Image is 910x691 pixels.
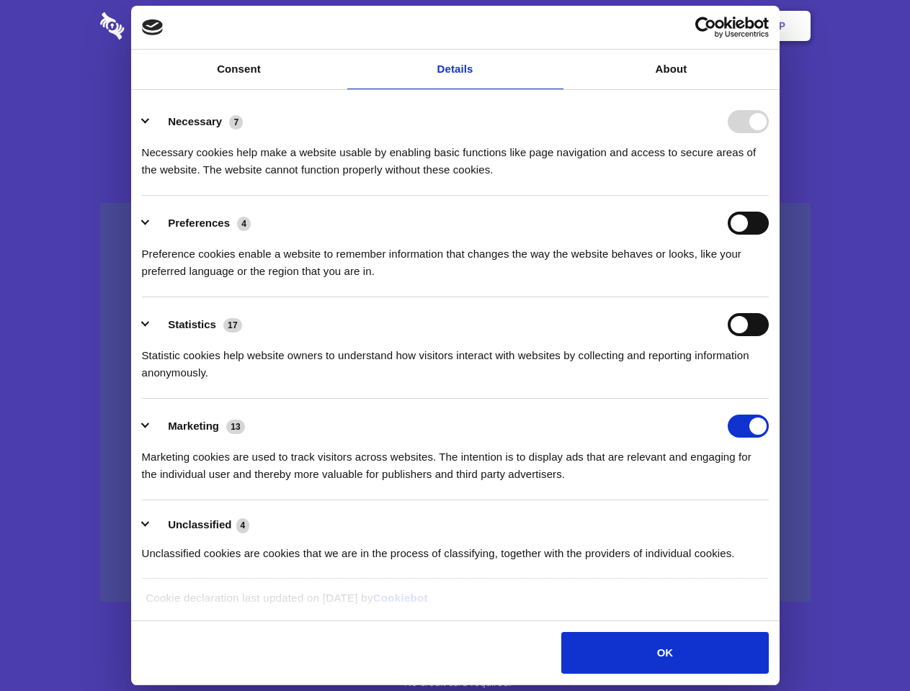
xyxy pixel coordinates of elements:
a: About [563,50,780,89]
label: Marketing [168,420,219,432]
h4: Auto-redaction of sensitive data, encrypted data sharing and self-destructing private chats. Shar... [100,131,811,179]
div: Necessary cookies help make a website usable by enabling basic functions like page navigation and... [142,133,769,179]
button: Preferences (4) [142,212,260,235]
label: Necessary [168,115,222,127]
div: Statistic cookies help website owners to understand how visitors interact with websites by collec... [142,336,769,381]
a: Login [653,4,716,48]
img: logo [142,19,164,35]
div: Cookie declaration last updated on [DATE] by [135,590,775,618]
span: 4 [236,518,250,533]
label: Statistics [168,318,216,330]
a: Usercentrics Cookiebot - opens in a new window [643,17,769,38]
button: Statistics (17) [142,313,251,336]
img: logo-wordmark-white-trans-d4663122ce5f474addd5e946df7df03e33cb6a1c49d2221995e7729f52c070b2.svg [100,12,223,40]
button: OK [561,632,768,674]
span: 4 [237,217,251,231]
button: Necessary (7) [142,110,252,133]
a: Cookiebot [373,592,428,604]
span: 13 [226,420,245,434]
a: Consent [131,50,347,89]
div: Preference cookies enable a website to remember information that changes the way the website beha... [142,235,769,280]
h1: Eliminate Slack Data Loss. [100,65,811,117]
button: Unclassified (4) [142,516,259,534]
div: Unclassified cookies are cookies that we are in the process of classifying, together with the pro... [142,534,769,562]
a: Wistia video thumbnail [100,203,811,602]
a: Details [347,50,563,89]
div: Marketing cookies are used to track visitors across websites. The intention is to display ads tha... [142,438,769,483]
iframe: Drift Widget Chat Controller [838,619,893,674]
a: Contact [584,4,651,48]
span: 17 [223,318,242,333]
label: Preferences [168,217,230,229]
span: 7 [229,115,243,130]
button: Marketing (13) [142,415,254,438]
a: Pricing [423,4,486,48]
